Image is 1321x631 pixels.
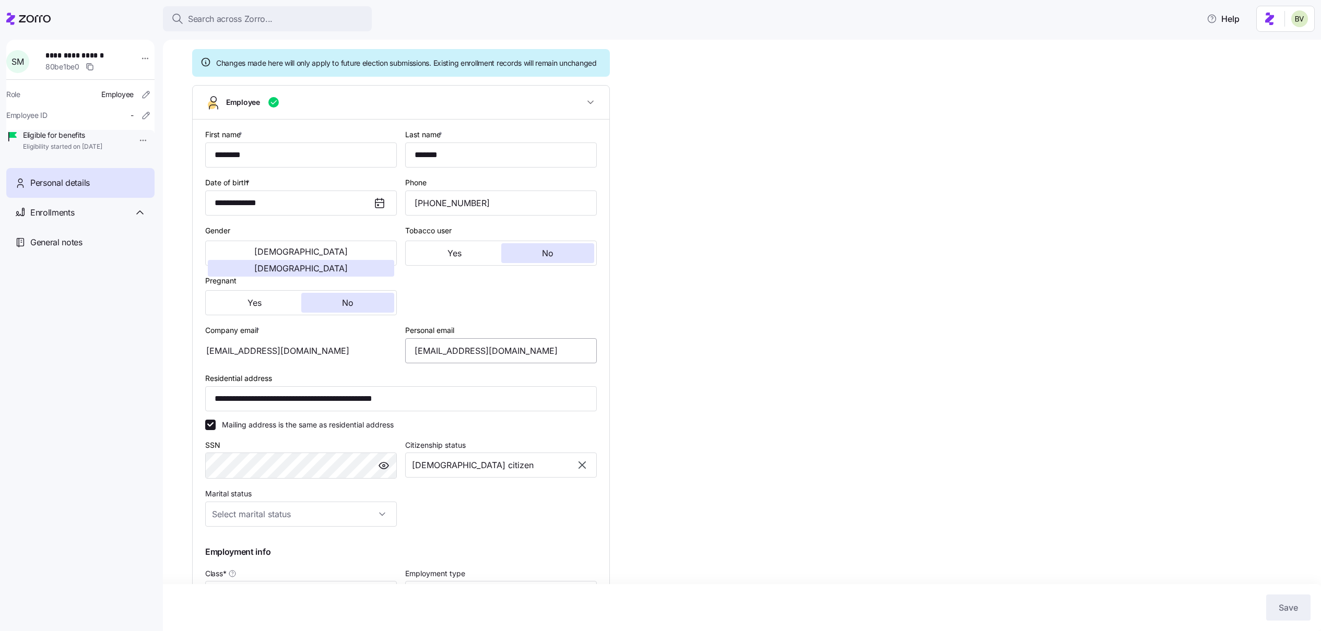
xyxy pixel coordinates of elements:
label: SSN [205,439,220,451]
input: Email [405,338,597,363]
label: Employment type [405,568,465,579]
img: 676487ef2089eb4995defdc85707b4f5 [1291,10,1308,27]
button: Save [1266,594,1311,621]
span: Class * [205,568,226,579]
span: Enrollments [30,206,74,219]
label: Mailing address is the same as residential address [216,420,394,430]
span: Personal details [30,176,90,189]
span: Employee [226,97,260,108]
span: Search across Zorro... [188,13,273,26]
span: Help [1207,13,1240,25]
button: Help [1198,8,1248,29]
span: Save [1279,601,1298,614]
button: Search across Zorro... [163,6,372,31]
span: S M [11,57,23,66]
span: Employment info [205,545,270,558]
label: Company email [205,325,262,336]
span: 80be1be0 [45,62,79,72]
label: Residential address [205,373,272,384]
button: Employee [193,86,609,120]
span: No [342,299,353,307]
span: - [131,110,134,121]
label: Phone [405,177,427,188]
span: Eligibility started on [DATE] [23,142,102,151]
label: Pregnant [205,275,237,287]
label: First name [205,129,244,140]
span: General notes [30,236,82,249]
span: Yes [447,249,462,257]
span: Changes made here will only apply to future election submissions. Existing enrollment records wil... [216,58,597,68]
label: Last name [405,129,444,140]
span: [DEMOGRAPHIC_DATA] [254,264,348,272]
label: Marital status [205,488,252,499]
span: No [542,249,553,257]
span: [DEMOGRAPHIC_DATA] [254,247,348,256]
label: Date of birth [205,177,252,188]
input: Phone [405,191,597,216]
span: Yes [247,299,262,307]
span: Employee ID [6,110,48,121]
span: Employee [101,89,134,100]
label: Citizenship status [405,439,466,451]
label: Personal email [405,325,454,336]
input: Select marital status [205,502,397,527]
label: Tobacco user [405,225,452,236]
input: Select citizenship status [405,453,597,478]
span: Role [6,89,20,100]
input: Select employment type [405,581,597,606]
label: Gender [205,225,230,236]
input: Class [205,581,397,606]
span: Eligible for benefits [23,130,102,140]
